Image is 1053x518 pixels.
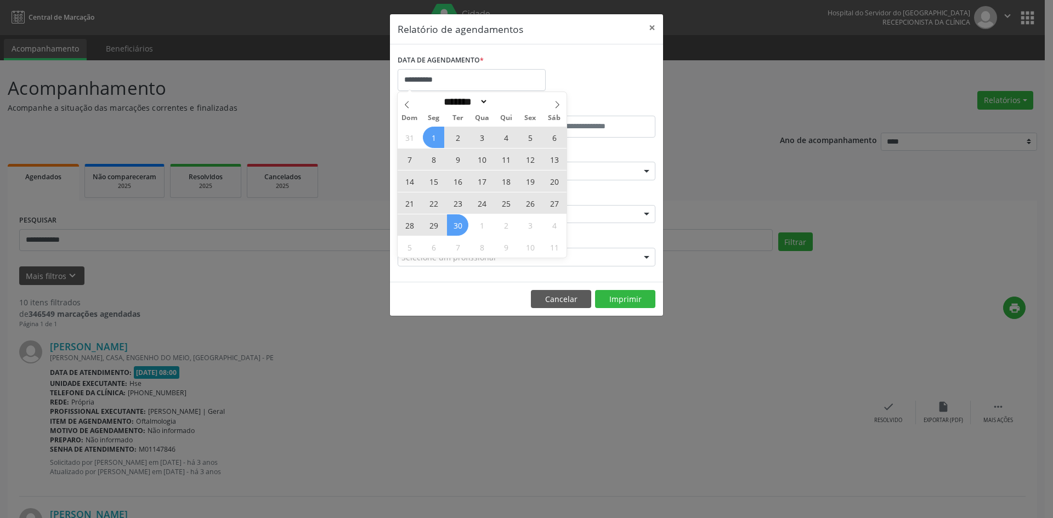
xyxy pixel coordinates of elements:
[519,214,541,236] span: Outubro 3, 2025
[398,52,484,69] label: DATA DE AGENDAMENTO
[423,127,444,148] span: Setembro 1, 2025
[544,170,565,192] span: Setembro 20, 2025
[519,149,541,170] span: Setembro 12, 2025
[446,115,470,122] span: Ter
[544,192,565,214] span: Setembro 27, 2025
[529,99,655,116] label: ATÉ
[518,115,542,122] span: Sex
[447,149,468,170] span: Setembro 9, 2025
[447,214,468,236] span: Setembro 30, 2025
[544,127,565,148] span: Setembro 6, 2025
[471,149,492,170] span: Setembro 10, 2025
[399,170,420,192] span: Setembro 14, 2025
[447,170,468,192] span: Setembro 16, 2025
[495,192,517,214] span: Setembro 25, 2025
[519,192,541,214] span: Setembro 26, 2025
[399,236,420,258] span: Outubro 5, 2025
[495,149,517,170] span: Setembro 11, 2025
[398,22,523,36] h5: Relatório de agendamentos
[471,127,492,148] span: Setembro 3, 2025
[531,290,591,309] button: Cancelar
[447,236,468,258] span: Outubro 7, 2025
[423,236,444,258] span: Outubro 6, 2025
[542,115,567,122] span: Sáb
[399,149,420,170] span: Setembro 7, 2025
[471,214,492,236] span: Outubro 1, 2025
[401,252,496,263] span: Selecione um profissional
[423,214,444,236] span: Setembro 29, 2025
[519,127,541,148] span: Setembro 5, 2025
[399,192,420,214] span: Setembro 21, 2025
[495,214,517,236] span: Outubro 2, 2025
[471,170,492,192] span: Setembro 17, 2025
[423,192,444,214] span: Setembro 22, 2025
[595,290,655,309] button: Imprimir
[488,96,524,107] input: Year
[519,170,541,192] span: Setembro 19, 2025
[423,149,444,170] span: Setembro 8, 2025
[447,192,468,214] span: Setembro 23, 2025
[544,236,565,258] span: Outubro 11, 2025
[447,127,468,148] span: Setembro 2, 2025
[471,236,492,258] span: Outubro 8, 2025
[519,236,541,258] span: Outubro 10, 2025
[470,115,494,122] span: Qua
[544,149,565,170] span: Setembro 13, 2025
[440,96,488,107] select: Month
[422,115,446,122] span: Seg
[494,115,518,122] span: Qui
[544,214,565,236] span: Outubro 4, 2025
[641,14,663,41] button: Close
[495,170,517,192] span: Setembro 18, 2025
[423,170,444,192] span: Setembro 15, 2025
[398,115,422,122] span: Dom
[471,192,492,214] span: Setembro 24, 2025
[495,127,517,148] span: Setembro 4, 2025
[399,127,420,148] span: Agosto 31, 2025
[399,214,420,236] span: Setembro 28, 2025
[495,236,517,258] span: Outubro 9, 2025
